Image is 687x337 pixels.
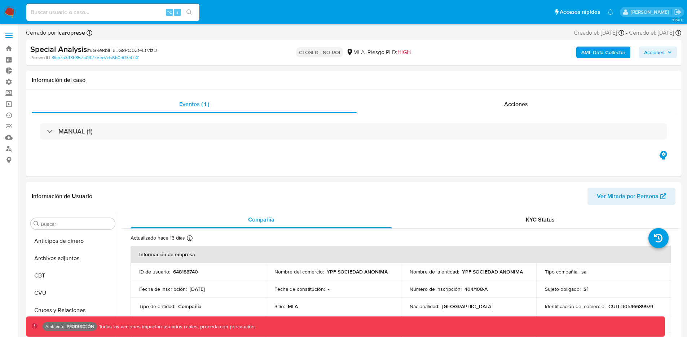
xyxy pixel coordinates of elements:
span: # uGReRbIH6EG8PO0Zt4EfVIzD [87,47,157,54]
a: 3fcb7a393b857a03275bd7da6b0d03b0 [52,54,138,61]
p: 404/108-A [464,286,488,292]
p: Nombre de la entidad : [410,268,459,275]
p: Nombre del comercio : [274,268,324,275]
p: CUIT 30546689979 [608,303,653,310]
div: Cerrado el: [DATE] [629,29,681,37]
span: KYC Status [526,215,555,224]
div: MLA [346,48,365,56]
button: AML Data Collector [576,47,630,58]
p: Tipo de entidad : [139,303,175,310]
div: Creado el: [DATE] [574,29,624,37]
p: Ambiente: PRODUCCIÓN [45,325,94,328]
span: Acciones [644,47,665,58]
button: search-icon [182,7,197,17]
span: Accesos rápidos [560,8,600,16]
p: ID de usuario : [139,268,170,275]
p: Compañia [178,303,202,310]
p: 648188740 [173,268,198,275]
a: Notificaciones [607,9,613,15]
b: lcaroprese [56,29,85,37]
p: Fecha de constitución : [274,286,325,292]
p: sa [581,268,587,275]
p: Sitio : [274,303,285,310]
p: Sí [583,286,587,292]
button: Ver Mirada por Persona [587,188,675,205]
button: Buscar [34,221,39,227]
p: Identificación del comercio : [545,303,605,310]
input: Buscar usuario o caso... [26,8,199,17]
span: Compañía [248,215,274,224]
p: MLA [288,303,298,310]
p: [GEOGRAPHIC_DATA] [442,303,493,310]
h1: Información de Usuario [32,193,92,200]
p: - [328,286,329,292]
span: Eventos ( 1 ) [179,100,209,108]
p: YPF SOCIEDAD ANONIMA [327,268,388,275]
b: Person ID [30,54,50,61]
b: Special Analysis [30,43,87,55]
span: ⌥ [167,9,172,16]
span: Cerrado por [26,29,85,37]
p: Sujeto obligado : [545,286,581,292]
input: Buscar [41,221,112,227]
button: Cruces y Relaciones [28,302,118,319]
span: Ver Mirada por Persona [597,188,659,205]
th: Información de empresa [131,246,671,263]
p: Número de inscripción : [410,286,462,292]
button: Anticipos de dinero [28,232,118,250]
a: Salir [674,8,682,16]
span: - [626,29,627,37]
span: Riesgo PLD: [367,48,411,56]
h1: Información del caso [32,76,675,84]
p: [DATE] [190,286,205,292]
p: CLOSED - NO ROI [296,47,343,57]
p: Tipo compañía : [545,268,578,275]
button: Acciones [639,47,677,58]
p: Fecha de inscripción : [139,286,187,292]
button: CBT [28,267,118,284]
p: joaquin.galliano@mercadolibre.com [631,9,671,16]
h3: MANUAL (1) [58,127,93,135]
div: MANUAL (1) [40,123,667,140]
span: s [176,9,179,16]
b: AML Data Collector [581,47,625,58]
span: HIGH [397,48,411,56]
p: Actualizado hace 13 días [131,235,185,241]
p: YPF SOCIEDAD ANONIMA [462,268,523,275]
span: Acciones [504,100,528,108]
p: Nacionalidad : [410,303,439,310]
p: Todas las acciones impactan usuarios reales, proceda con precaución. [97,323,256,330]
button: Archivos adjuntos [28,250,118,267]
button: CVU [28,284,118,302]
